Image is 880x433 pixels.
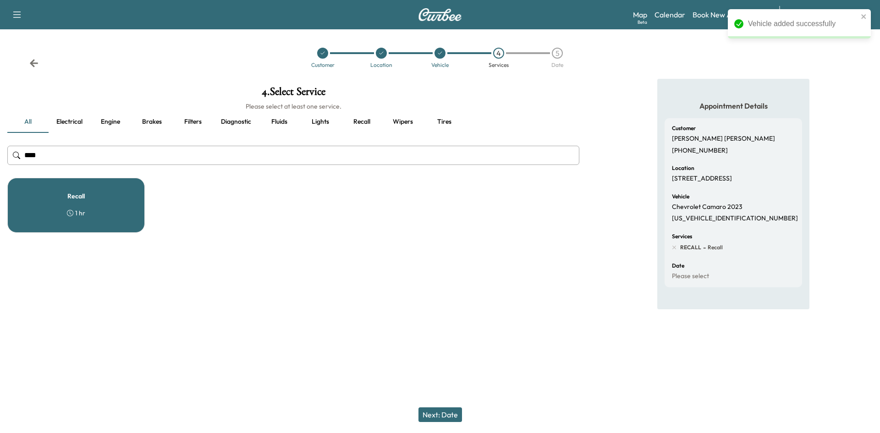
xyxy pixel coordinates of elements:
button: all [7,111,49,133]
button: Tires [423,111,465,133]
button: Fluids [258,111,300,133]
button: Electrical [49,111,90,133]
button: Engine [90,111,131,133]
button: Brakes [131,111,172,133]
p: [US_VEHICLE_IDENTIFICATION_NUMBER] [672,214,798,223]
a: Book New Appointment [693,9,770,20]
div: 5 [552,48,563,59]
button: Wipers [382,111,423,133]
div: Vehicle added successfully [748,18,858,29]
div: Services [489,62,509,68]
div: Customer [311,62,335,68]
button: Filters [172,111,214,133]
span: - [701,243,706,252]
div: Back [29,59,38,68]
img: Curbee Logo [418,8,462,21]
span: RECALL [680,244,701,251]
button: Lights [300,111,341,133]
a: Calendar [654,9,685,20]
h5: Recall [67,193,85,199]
h6: Services [672,234,692,239]
div: basic tabs example [7,111,579,133]
div: Date [551,62,563,68]
button: Next: Date [418,407,462,422]
div: Location [370,62,392,68]
div: 1 hr [67,208,85,218]
h6: Location [672,165,694,171]
div: 4 [493,48,504,59]
p: [STREET_ADDRESS] [672,175,732,183]
button: Diagnostic [214,111,258,133]
button: Recall [341,111,382,133]
p: Please select [672,272,709,280]
p: [PHONE_NUMBER] [672,147,728,155]
span: Recall [706,244,723,251]
h5: Appointment Details [665,101,802,111]
div: Beta [638,19,647,26]
h6: Customer [672,126,696,131]
p: [PERSON_NAME] [PERSON_NAME] [672,135,775,143]
p: Chevrolet Camaro 2023 [672,203,742,211]
h6: Date [672,263,684,269]
div: Vehicle [431,62,449,68]
h6: Please select at least one service. [7,102,579,111]
h1: 4 . Select Service [7,86,579,102]
h6: Vehicle [672,194,689,199]
button: close [861,13,867,20]
a: MapBeta [633,9,647,20]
